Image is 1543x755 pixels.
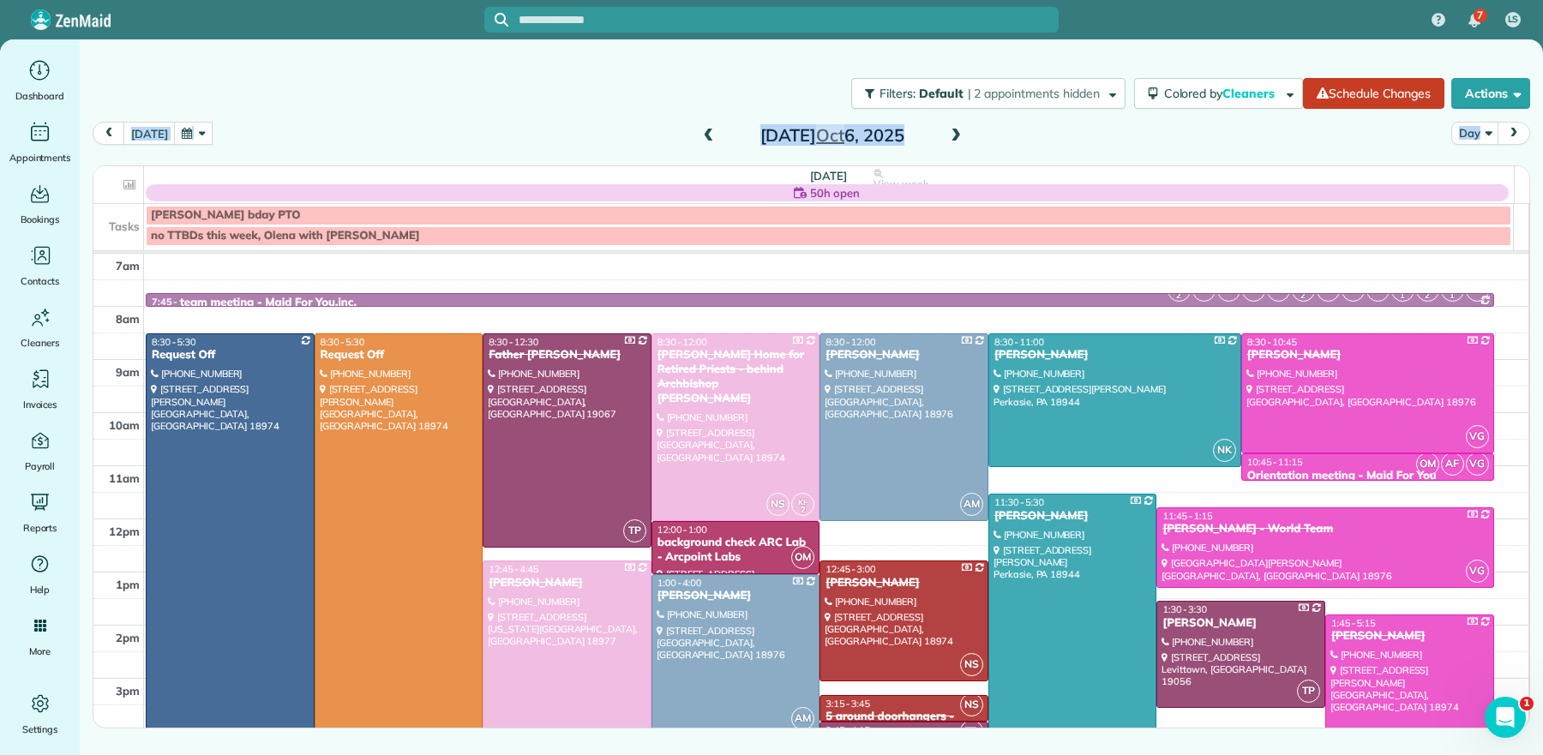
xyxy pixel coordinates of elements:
[180,296,357,310] div: team meeting - Maid For You,inc.
[109,418,140,432] span: 10am
[1466,560,1489,583] span: VG
[810,184,860,201] span: 50h open
[1297,680,1320,703] span: TP
[1466,425,1489,448] span: VG
[798,497,808,506] span: KF
[657,536,815,565] div: background check ARC Lab - Arcpoint Labs
[960,693,983,716] span: NS
[1520,697,1534,710] span: 1
[116,578,140,591] span: 1pm
[22,721,58,738] span: Settings
[1222,86,1277,101] span: Cleaners
[826,724,870,736] span: 3:45 - 4:15
[825,348,983,363] div: [PERSON_NAME]
[1466,452,1489,476] span: VG
[725,126,940,145] h2: [DATE] 6, 2025
[489,336,538,348] span: 8:30 - 12:30
[488,576,646,590] div: [PERSON_NAME]
[791,707,814,730] span: AM
[151,208,301,222] span: [PERSON_NAME] bday PTO
[1246,469,1489,483] div: Orientation meeting - Maid For You
[1162,603,1207,615] span: 1:30 - 3:30
[1162,616,1320,631] div: [PERSON_NAME]
[657,336,707,348] span: 8:30 - 12:00
[1331,617,1376,629] span: 1:45 - 5:15
[1477,9,1483,22] span: 7
[1247,336,1297,348] span: 8:30 - 10:45
[123,122,175,145] button: [DATE]
[825,710,983,739] div: 5 around doorhangers - Maid For You
[25,458,56,475] span: Payroll
[1498,122,1530,145] button: next
[1485,697,1526,738] iframe: Intercom live chat
[7,180,73,228] a: Bookings
[960,493,983,516] span: AM
[109,524,140,538] span: 12pm
[1451,78,1530,109] button: Actions
[116,631,140,644] span: 2pm
[826,698,870,710] span: 3:15 - 3:45
[919,86,964,101] span: Default
[109,471,140,485] span: 11am
[994,496,1044,508] span: 11:30 - 5:30
[30,581,51,598] span: Help
[488,348,646,363] div: Father [PERSON_NAME]
[151,348,309,363] div: Request Off
[1330,629,1489,644] div: [PERSON_NAME]
[1164,86,1281,101] span: Colored by
[994,336,1044,348] span: 8:30 - 11:00
[1456,2,1492,39] div: 7 unread notifications
[9,149,71,166] span: Appointments
[1508,13,1519,27] span: LS
[29,643,51,660] span: More
[791,546,814,569] span: OM
[1247,456,1303,468] span: 10:45 - 11:15
[1416,452,1439,476] span: OM
[489,563,538,575] span: 12:45 - 4:45
[1392,288,1414,304] small: 1
[7,550,73,598] a: Help
[766,493,790,516] span: NS
[792,502,814,518] small: 2
[23,519,57,536] span: Reports
[21,211,60,228] span: Bookings
[7,427,73,475] a: Payroll
[968,86,1100,101] span: | 2 appointments hidden
[960,653,983,676] span: NS
[484,13,508,27] button: Focus search
[826,563,875,575] span: 12:45 - 3:00
[7,242,73,290] a: Contacts
[21,273,59,290] span: Contacts
[1134,78,1303,109] button: Colored byCleaners
[623,519,646,542] span: TP
[657,577,702,589] span: 1:00 - 4:00
[657,348,815,406] div: [PERSON_NAME] Home for Retired Priests - behind Archbishop [PERSON_NAME]
[23,396,57,413] span: Invoices
[994,348,1236,363] div: [PERSON_NAME]
[1442,288,1463,304] small: 1
[1441,452,1464,476] span: AF
[851,78,1125,109] button: Filters: Default | 2 appointments hidden
[1246,348,1489,363] div: [PERSON_NAME]
[657,524,707,536] span: 12:00 - 1:00
[825,576,983,590] div: [PERSON_NAME]
[1293,288,1314,304] small: 2
[994,509,1152,524] div: [PERSON_NAME]
[810,169,847,183] span: [DATE]
[1303,78,1444,109] a: Schedule Changes
[826,336,875,348] span: 8:30 - 12:00
[1213,439,1236,462] span: NK
[7,118,73,166] a: Appointments
[495,13,508,27] svg: Focus search
[7,365,73,413] a: Invoices
[7,303,73,351] a: Cleaners
[93,122,125,145] button: prev
[874,177,928,191] span: View week
[1162,522,1488,536] div: [PERSON_NAME] - World Team
[7,57,73,105] a: Dashboard
[1168,288,1190,304] small: 2
[1417,288,1438,304] small: 2
[116,684,140,698] span: 3pm
[1162,510,1212,522] span: 11:45 - 1:15
[880,86,916,101] span: Filters:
